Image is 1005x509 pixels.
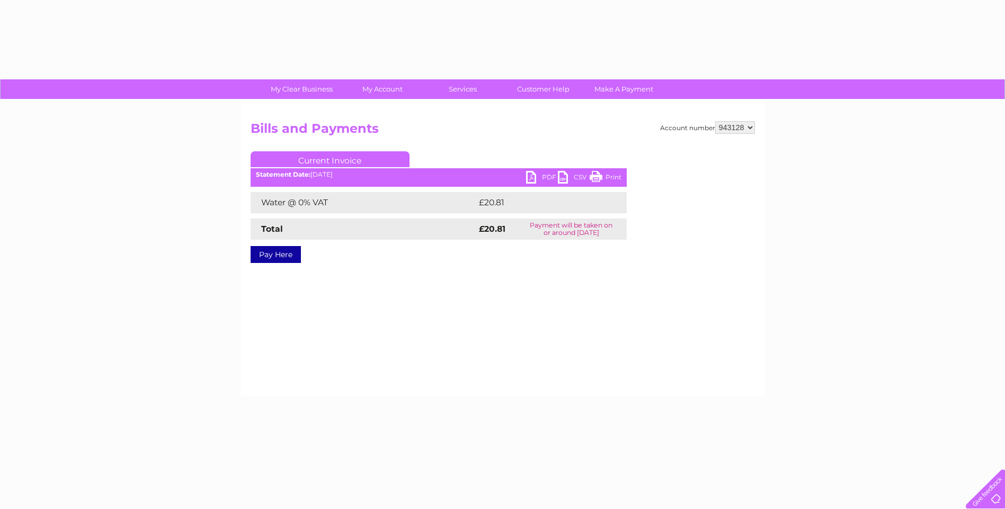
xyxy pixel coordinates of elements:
[261,224,283,234] strong: Total
[590,171,621,186] a: Print
[419,79,506,99] a: Services
[251,192,476,213] td: Water @ 0% VAT
[251,246,301,263] a: Pay Here
[558,171,590,186] a: CSV
[251,151,410,167] a: Current Invoice
[580,79,668,99] a: Make A Payment
[251,171,627,178] div: [DATE]
[256,170,310,178] b: Statement Date:
[516,219,627,240] td: Payment will be taken on or around [DATE]
[500,79,587,99] a: Customer Help
[660,121,755,134] div: Account number
[526,171,558,186] a: PDF
[258,79,345,99] a: My Clear Business
[479,224,505,234] strong: £20.81
[476,192,604,213] td: £20.81
[251,121,755,141] h2: Bills and Payments
[339,79,426,99] a: My Account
